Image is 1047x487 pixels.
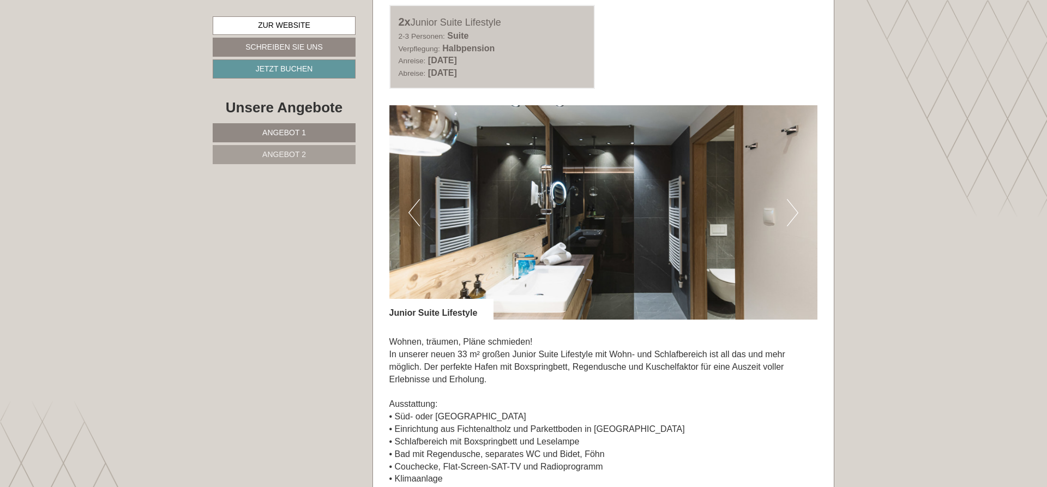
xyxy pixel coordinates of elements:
small: Abreise: [399,69,426,77]
img: image [389,105,818,320]
small: Anreise: [399,57,426,65]
small: Verpflegung: [399,45,440,53]
b: Halbpension [442,44,495,53]
span: Angebot 1 [262,128,306,137]
b: [DATE] [428,68,457,77]
button: Next [787,199,798,226]
div: Junior Suite Lifestyle [389,299,494,320]
a: Zur Website [213,16,356,35]
button: Previous [408,199,420,226]
b: [DATE] [428,56,457,65]
span: Angebot 2 [262,150,306,159]
b: 2x [399,16,411,28]
p: Wohnen, träumen, Pläne schmieden! In unserer neuen 33 m² großen Junior Suite Lifestyle mit Wohn- ... [389,336,818,485]
a: Schreiben Sie uns [213,38,356,57]
a: Jetzt buchen [213,59,356,79]
div: Unsere Angebote [213,98,356,118]
b: Suite [447,31,468,40]
small: 2-3 Personen: [399,32,445,40]
div: Junior Suite Lifestyle [399,14,586,30]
